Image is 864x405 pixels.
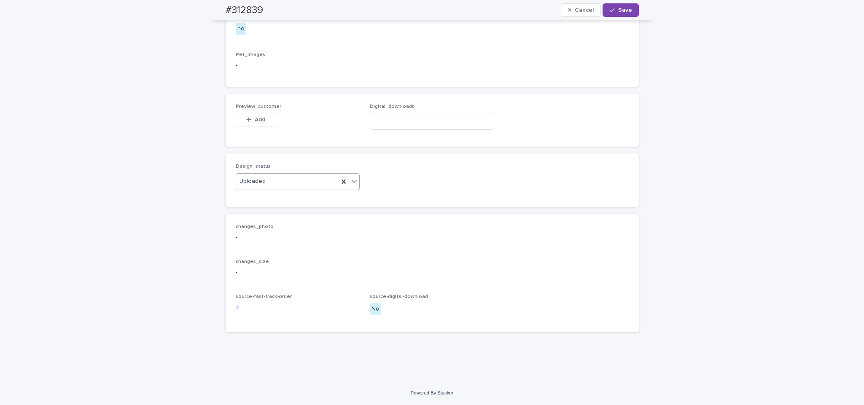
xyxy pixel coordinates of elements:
div: No [370,303,381,315]
p: - [236,268,629,277]
span: changes_size [236,259,269,264]
div: no [236,23,246,35]
p: - [236,233,629,242]
h2: #312839 [226,4,263,16]
span: Cancel [575,7,594,13]
button: Save [603,3,638,17]
a: Powered By Stacker [411,390,453,395]
button: Add [236,113,276,126]
span: Preview_customer [236,104,281,109]
span: Add [255,117,265,123]
span: source-digital-download [370,294,428,299]
span: source-fast-track-order [236,294,292,299]
p: - [236,61,629,70]
span: Pet_Images [236,52,265,57]
span: Save [618,7,632,13]
span: Uploaded [240,177,266,186]
button: Cancel [561,3,601,17]
span: Digital_downloads [370,104,415,109]
span: Design_status [236,164,271,169]
span: changes_photo [236,224,274,229]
